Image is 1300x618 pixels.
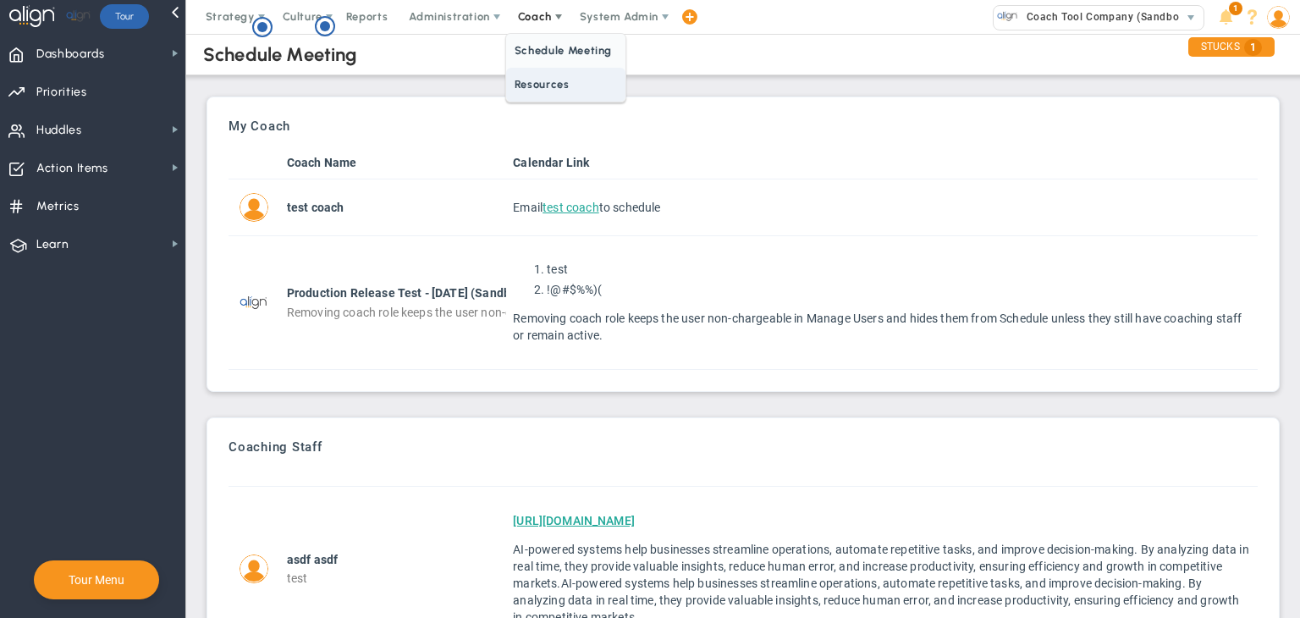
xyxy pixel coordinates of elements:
img: 64089.Person.photo [1267,6,1290,29]
span: Dashboards [36,36,105,72]
th: Coach Name [280,146,507,179]
button: Tour Menu [63,572,129,588]
strong: test coach [287,201,344,214]
span: Email [513,201,543,214]
span: 1 [1244,39,1262,56]
span: Culture [283,10,322,23]
div: STUCKS [1188,37,1275,57]
span: test [287,571,308,585]
span: Schedule Meeting [506,34,625,68]
li: test [547,262,1251,278]
h3: Coaching Staff [229,439,322,455]
span: Learn [36,227,69,262]
span: Huddles [36,113,82,148]
img: test coach [240,193,268,222]
strong: Production Release Test - [DATE] (Sandbox) [287,286,528,300]
strong: asdf asdf [287,553,338,566]
span: Action Items [36,151,108,186]
span: 1 [1229,2,1242,15]
img: 33476.Company.photo [997,6,1018,27]
h3: My Coach [229,119,290,134]
span: Strategy [206,10,255,23]
span: to schedule [599,201,661,214]
span: Removing coach role keeps the user non-chargeable in Manage Users and hides them from Schedule unles [287,306,853,319]
span: Administration [409,10,489,23]
span: Resources [506,68,625,102]
span: Priorities [36,74,87,110]
span: Coach [518,10,552,23]
span: select [1179,6,1204,30]
th: Calendar Link [506,146,1258,179]
a: [URL][DOMAIN_NAME] [513,514,635,527]
span: System Admin [580,10,658,23]
img: Production Release Test - 19th Aug (Sandbox) [240,289,268,317]
div: Schedule Meeting [203,43,357,66]
li: !@#$%%)( [547,282,1251,298]
p: Removing coach role keeps the user non-chargeable in Manage Users and hides them from Schedule un... [513,310,1251,344]
img: asdf asdf [240,555,268,583]
span: Metrics [36,189,80,224]
span: Coach Tool Company (Sandbox) [1018,6,1188,28]
span: Email test coach to schedule [543,201,599,214]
